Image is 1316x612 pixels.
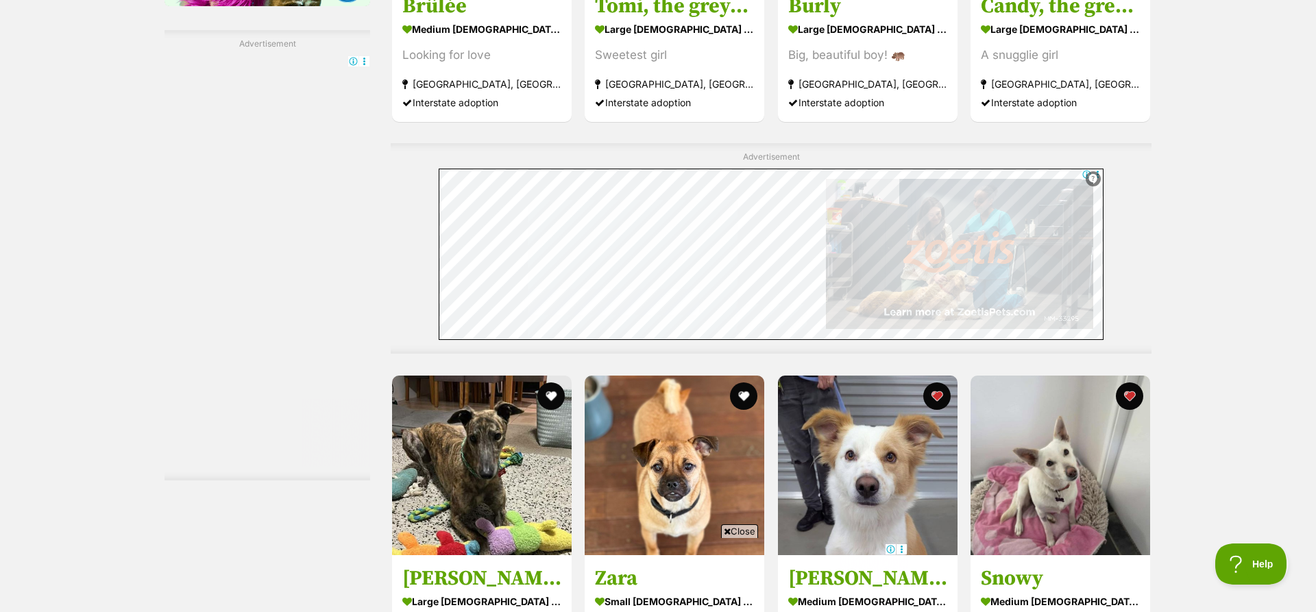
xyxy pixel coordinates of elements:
div: Sweetest girl [595,45,754,64]
strong: large [DEMOGRAPHIC_DATA] Dog [788,19,947,38]
button: favourite [1116,382,1143,410]
div: Advertisement [391,143,1151,354]
iframe: Advertisement [409,543,907,605]
div: Interstate adoption [595,93,754,111]
img: info.svg [1087,173,1099,185]
button: favourite [923,382,951,410]
h3: Snowy [981,565,1140,591]
iframe: Advertisement [164,56,370,467]
div: Big, beautiful boy! 🦛 [788,45,947,64]
h3: [PERSON_NAME] [788,565,947,591]
strong: medium [DEMOGRAPHIC_DATA] Dog [981,591,1140,611]
button: favourite [537,382,565,410]
strong: [GEOGRAPHIC_DATA], [GEOGRAPHIC_DATA] [788,74,947,93]
strong: [GEOGRAPHIC_DATA], [GEOGRAPHIC_DATA] [595,74,754,93]
strong: [GEOGRAPHIC_DATA], [GEOGRAPHIC_DATA] [402,74,561,93]
strong: large [DEMOGRAPHIC_DATA] Dog [402,591,561,611]
strong: [GEOGRAPHIC_DATA], [GEOGRAPHIC_DATA] [981,74,1140,93]
span: Close [721,524,758,538]
strong: large [DEMOGRAPHIC_DATA] Dog [981,19,1140,38]
div: Advertisement [164,30,370,480]
img: Marshall - Border Collie Dog [778,376,958,555]
button: favourite [731,382,758,410]
strong: large [DEMOGRAPHIC_DATA] Dog [595,19,754,38]
img: Tyson, the greyhound - Greyhound Dog [392,376,572,555]
strong: medium [DEMOGRAPHIC_DATA] Dog [402,19,561,38]
div: Interstate adoption [402,93,561,111]
iframe: Help Scout Beacon - Open [1215,543,1289,585]
div: A snugglie girl [981,45,1140,64]
div: Interstate adoption [981,93,1140,111]
img: Snowy - Australian Kelpie Dog [971,376,1150,555]
h3: [PERSON_NAME], the greyhound [402,565,561,591]
img: Zara - Pug x Jack Russell Terrier Dog [585,376,764,555]
strong: medium [DEMOGRAPHIC_DATA] Dog [788,591,947,611]
div: Looking for love [402,45,561,64]
div: Interstate adoption [788,93,947,111]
